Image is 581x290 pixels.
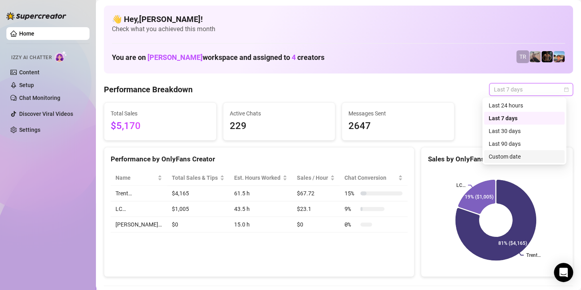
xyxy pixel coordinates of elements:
[167,217,229,232] td: $0
[554,263,573,282] div: Open Intercom Messenger
[489,101,560,110] div: Last 24 hours
[519,52,526,61] span: TR
[111,217,167,232] td: [PERSON_NAME]…
[55,51,67,62] img: AI Chatter
[292,170,340,186] th: Sales / Hour
[292,186,340,201] td: $67.72
[19,30,34,37] a: Home
[6,12,66,20] img: logo-BBDzfeDw.svg
[112,14,565,25] h4: 👋 Hey, [PERSON_NAME] !
[489,127,560,135] div: Last 30 days
[229,217,292,232] td: 15.0 h
[489,139,560,148] div: Last 90 days
[104,84,193,95] h4: Performance Breakdown
[230,119,329,134] span: 229
[112,53,324,62] h1: You are on workspace and assigned to creators
[348,119,448,134] span: 2647
[292,217,340,232] td: $0
[230,109,329,118] span: Active Chats
[111,154,408,165] div: Performance by OnlyFans Creator
[292,201,340,217] td: $23.1
[484,137,565,150] div: Last 90 days
[111,109,210,118] span: Total Sales
[19,82,34,88] a: Setup
[111,201,167,217] td: LC…
[115,173,156,182] span: Name
[529,51,541,62] img: LC
[147,53,203,62] span: [PERSON_NAME]
[111,186,167,201] td: Trent…
[111,170,167,186] th: Name
[297,173,328,182] span: Sales / Hour
[19,127,40,133] a: Settings
[229,201,292,217] td: 43.5 h
[172,173,218,182] span: Total Sales & Tips
[526,252,541,258] text: Trent…
[484,99,565,112] div: Last 24 hours
[19,69,40,75] a: Content
[348,109,448,118] span: Messages Sent
[167,201,229,217] td: $1,005
[553,51,565,62] img: Zach
[484,112,565,125] div: Last 7 days
[292,53,296,62] span: 4
[489,152,560,161] div: Custom date
[340,170,408,186] th: Chat Conversion
[456,183,466,188] text: LC…
[11,54,52,62] span: Izzy AI Chatter
[489,114,560,123] div: Last 7 days
[494,83,568,95] span: Last 7 days
[19,111,73,117] a: Discover Viral Videos
[234,173,281,182] div: Est. Hours Worked
[19,95,60,101] a: Chat Monitoring
[564,87,569,92] span: calendar
[111,119,210,134] span: $5,170
[428,154,566,165] div: Sales by OnlyFans Creator
[484,125,565,137] div: Last 30 days
[541,51,553,62] img: Trent
[112,25,565,34] span: Check what you achieved this month
[229,186,292,201] td: 61.5 h
[344,189,357,198] span: 15 %
[484,150,565,163] div: Custom date
[167,186,229,201] td: $4,165
[167,170,229,186] th: Total Sales & Tips
[344,173,396,182] span: Chat Conversion
[344,205,357,213] span: 9 %
[344,220,357,229] span: 0 %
